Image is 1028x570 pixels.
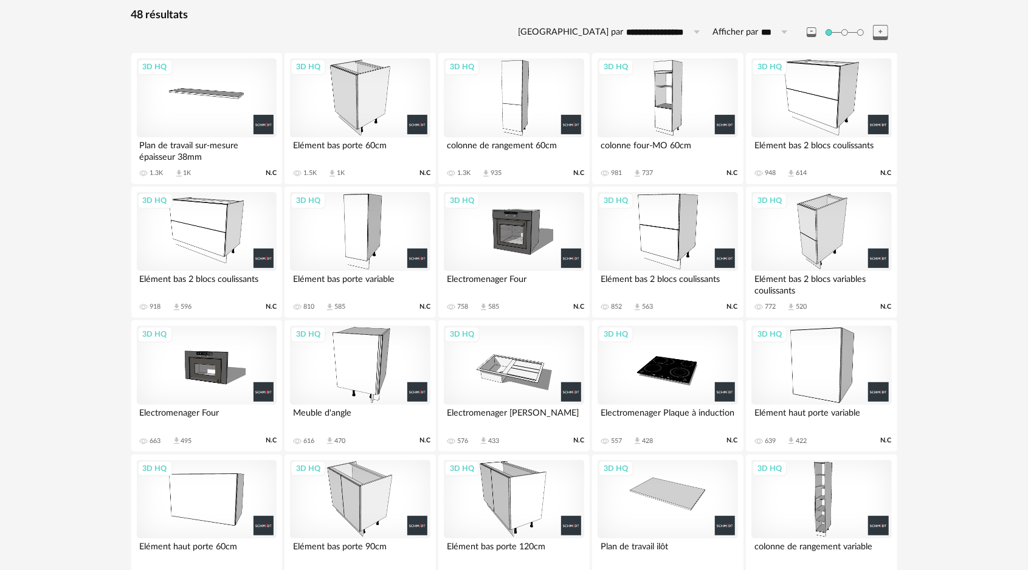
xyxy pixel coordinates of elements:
[765,169,776,177] div: 948
[174,169,184,178] span: Download icon
[285,53,435,184] a: 3D HQ Elément bas porte 60cm 1.5K Download icon 1K N.C
[479,436,488,445] span: Download icon
[633,303,642,312] span: Download icon
[752,193,787,208] div: 3D HQ
[150,169,164,177] div: 1.3K
[746,53,897,184] a: 3D HQ Elément bas 2 blocs coulissants 948 Download icon 614 N.C
[611,437,622,445] div: 557
[290,137,430,162] div: Elément bas porte 60cm
[137,461,173,476] div: 3D HQ
[881,303,892,311] span: N.C
[137,326,173,342] div: 3D HQ
[598,461,633,476] div: 3D HQ
[573,303,584,311] span: N.C
[787,169,796,178] span: Download icon
[488,437,499,445] div: 433
[337,169,345,177] div: 1K
[290,538,430,563] div: Elément bas porte 90cm
[611,303,622,311] div: 852
[184,169,191,177] div: 1K
[598,271,737,295] div: Elément bas 2 blocs coulissants
[419,436,430,445] span: N.C
[796,303,807,311] div: 520
[438,320,589,452] a: 3D HQ Electromenager [PERSON_NAME] 576 Download icon 433 N.C
[796,437,807,445] div: 422
[751,271,891,295] div: Elément bas 2 blocs variables coulissants
[592,320,743,452] a: 3D HQ Electromenager Plaque à induction 557 Download icon 428 N.C
[172,436,181,445] span: Download icon
[444,538,584,563] div: Elément bas porte 120cm
[290,405,430,429] div: Meuble d'angle
[444,326,480,342] div: 3D HQ
[137,538,277,563] div: Elément haut porte 60cm
[642,303,653,311] div: 563
[642,437,653,445] div: 428
[765,437,776,445] div: 639
[137,405,277,429] div: Electromenager Four
[457,437,468,445] div: 576
[481,169,491,178] span: Download icon
[787,436,796,445] span: Download icon
[325,436,334,445] span: Download icon
[746,320,897,452] a: 3D HQ Elément haut porte variable 639 Download icon 422 N.C
[131,53,282,184] a: 3D HQ Plan de travail sur-mesure épaisseur 38mm 1.3K Download icon 1K N.C
[137,193,173,208] div: 3D HQ
[751,405,891,429] div: Elément haut porte variable
[796,169,807,177] div: 614
[438,187,589,318] a: 3D HQ Electromenager Four 758 Download icon 585 N.C
[137,271,277,295] div: Elément bas 2 blocs coulissants
[598,137,737,162] div: colonne four-MO 60cm
[334,437,345,445] div: 470
[633,169,642,178] span: Download icon
[291,193,326,208] div: 3D HQ
[334,303,345,311] div: 585
[444,193,480,208] div: 3D HQ
[598,326,633,342] div: 3D HQ
[752,59,787,75] div: 3D HQ
[444,271,584,295] div: Electromenager Four
[131,187,282,318] a: 3D HQ Elément bas 2 blocs coulissants 918 Download icon 596 N.C
[150,303,161,311] div: 918
[713,27,759,38] label: Afficher par
[457,303,468,311] div: 758
[611,169,622,177] div: 981
[642,169,653,177] div: 737
[303,169,317,177] div: 1.5K
[752,461,787,476] div: 3D HQ
[290,271,430,295] div: Elément bas porte variable
[131,9,897,22] div: 48 résultats
[172,303,181,312] span: Download icon
[519,27,624,38] label: [GEOGRAPHIC_DATA] par
[131,320,282,452] a: 3D HQ Electromenager Four 663 Download icon 495 N.C
[291,326,326,342] div: 3D HQ
[592,187,743,318] a: 3D HQ Elément bas 2 blocs coulissants 852 Download icon 563 N.C
[444,405,584,429] div: Electromenager [PERSON_NAME]
[266,169,277,177] span: N.C
[137,59,173,75] div: 3D HQ
[291,461,326,476] div: 3D HQ
[592,53,743,184] a: 3D HQ colonne four-MO 60cm 981 Download icon 737 N.C
[444,461,480,476] div: 3D HQ
[266,303,277,311] span: N.C
[765,303,776,311] div: 772
[598,59,633,75] div: 3D HQ
[150,437,161,445] div: 663
[488,303,499,311] div: 585
[285,187,435,318] a: 3D HQ Elément bas porte variable 810 Download icon 585 N.C
[573,436,584,445] span: N.C
[598,193,633,208] div: 3D HQ
[419,303,430,311] span: N.C
[266,436,277,445] span: N.C
[787,303,796,312] span: Download icon
[752,326,787,342] div: 3D HQ
[325,303,334,312] span: Download icon
[881,436,892,445] span: N.C
[491,169,502,177] div: 935
[746,187,897,318] a: 3D HQ Elément bas 2 blocs variables coulissants 772 Download icon 520 N.C
[137,137,277,162] div: Plan de travail sur-mesure épaisseur 38mm
[291,59,326,75] div: 3D HQ
[444,137,584,162] div: colonne de rangement 60cm
[727,169,738,177] span: N.C
[598,405,737,429] div: Electromenager Plaque à induction
[303,303,314,311] div: 810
